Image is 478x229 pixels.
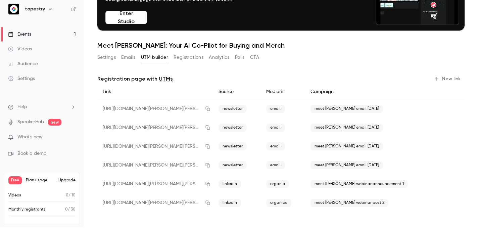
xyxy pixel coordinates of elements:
span: Free [8,176,22,184]
span: linkedin [219,199,241,207]
div: [URL][DOMAIN_NAME][PERSON_NAME][PERSON_NAME] [97,193,213,212]
button: Emails [121,52,135,63]
a: UTMs [159,75,173,83]
span: meet [PERSON_NAME] webinar post 2 [310,199,388,207]
div: [URL][DOMAIN_NAME][PERSON_NAME][PERSON_NAME] [97,118,213,137]
p: / 10 [66,192,76,198]
span: Book a demo [17,150,46,157]
div: [URL][DOMAIN_NAME][PERSON_NAME][PERSON_NAME] [97,137,213,156]
li: help-dropdown-opener [8,103,76,110]
button: UTM builder [141,52,168,63]
span: email [266,142,285,150]
span: meet [PERSON_NAME] email [DATE] [310,105,383,113]
p: Monthly registrants [8,207,46,213]
div: Videos [8,46,32,52]
span: email [266,161,285,169]
span: newsletter [219,161,247,169]
button: Settings [97,52,116,63]
div: Events [8,31,31,38]
div: Audience [8,60,38,67]
div: Source [213,84,261,99]
span: new [48,119,61,126]
button: Polls [235,52,245,63]
span: 0 [65,208,68,212]
div: Campaign [305,84,438,99]
span: 0 [66,193,68,197]
span: meet [PERSON_NAME] email [DATE] [310,161,383,169]
p: / 30 [65,207,76,213]
button: Upgrade [58,178,76,183]
span: newsletter [219,105,247,113]
span: What's new [17,134,43,141]
div: Link [97,84,213,99]
span: organice [266,199,291,207]
div: [URL][DOMAIN_NAME][PERSON_NAME][PERSON_NAME] [97,156,213,175]
button: New link [431,74,465,84]
div: [URL][DOMAIN_NAME][PERSON_NAME][PERSON_NAME] [97,175,213,193]
div: [URL][DOMAIN_NAME][PERSON_NAME][PERSON_NAME] [97,99,213,119]
button: Registrations [174,52,203,63]
span: newsletter [219,124,247,132]
h1: Meet [PERSON_NAME]: Your AI Co-Pilot for Buying and Merch [97,41,465,49]
span: meet [PERSON_NAME] email [DATE] [310,124,383,132]
img: tapestry [8,4,19,14]
span: Help [17,103,27,110]
a: SpeakerHub [17,119,44,126]
span: organic [266,180,289,188]
button: Analytics [209,52,230,63]
span: linkedin [219,180,241,188]
span: Plan usage [26,178,54,183]
div: Medium [261,84,305,99]
p: Videos [8,192,21,198]
button: Enter Studio [105,11,147,24]
button: CTA [250,52,259,63]
span: email [266,124,285,132]
span: meet [PERSON_NAME] webinar announcement 1 [310,180,408,188]
span: email [266,105,285,113]
div: Settings [8,75,35,82]
h6: tapestry [25,6,45,12]
span: meet [PERSON_NAME] email [DATE] [310,142,383,150]
p: Registration page with [97,75,173,83]
span: newsletter [219,142,247,150]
